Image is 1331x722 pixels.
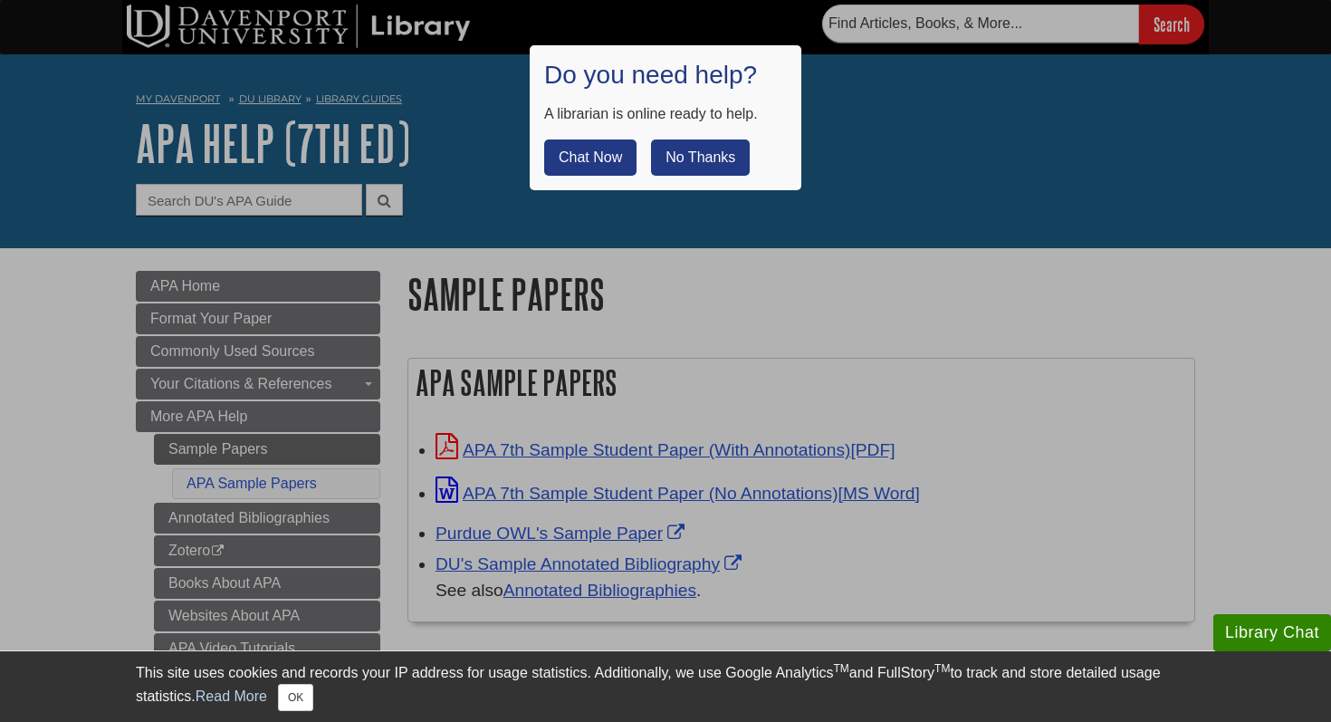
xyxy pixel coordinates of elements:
button: Chat Now [544,140,637,176]
div: This site uses cookies and records your IP address for usage statistics. Additionally, we use Goo... [136,662,1195,711]
button: Library Chat [1213,614,1331,651]
div: A librarian is online ready to help. [544,103,787,125]
button: No Thanks [651,140,750,176]
h1: Do you need help? [544,60,787,91]
sup: TM [833,662,848,675]
sup: TM [934,662,950,675]
a: Read More [196,688,267,704]
button: Close [278,684,313,711]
